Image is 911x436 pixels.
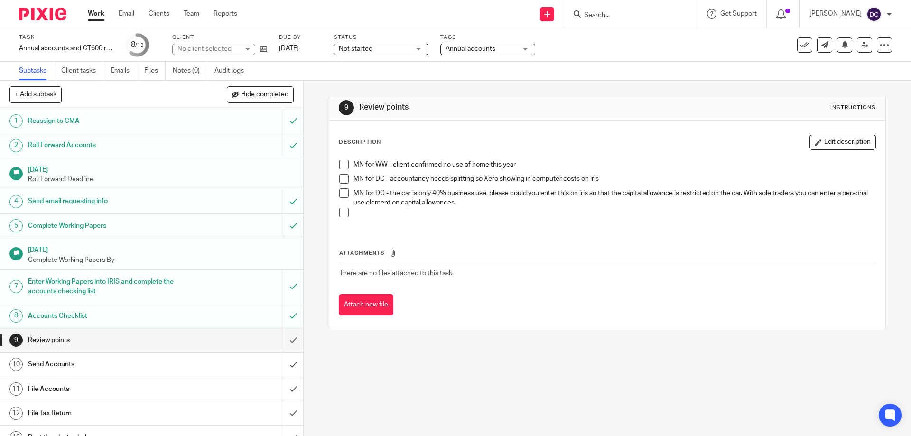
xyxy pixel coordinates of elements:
div: 2 [9,139,23,152]
p: MN for DC - accountancy needs splitting so Xero showing in computer costs on iris [353,174,875,184]
button: + Add subtask [9,86,62,102]
p: MN for WW - client confirmed no use of home this year [353,160,875,169]
a: Email [119,9,134,19]
h1: File Tax Return [28,406,192,420]
a: Clients [149,9,169,19]
label: Status [334,34,428,41]
img: Pixie [19,8,66,20]
h1: Review points [359,102,628,112]
a: Emails [111,62,137,80]
div: 9 [9,334,23,347]
div: 8 [9,309,23,323]
h1: Roll Forward Accounts [28,138,192,152]
h1: Send Accounts [28,357,192,371]
div: 12 [9,407,23,420]
input: Search [583,11,669,20]
a: Files [144,62,166,80]
a: Client tasks [61,62,103,80]
div: 11 [9,382,23,396]
a: Audit logs [214,62,251,80]
label: Client [172,34,267,41]
img: svg%3E [866,7,882,22]
h1: File Accounts [28,382,192,396]
div: Instructions [830,104,876,111]
p: Complete Working Papers By [28,255,294,265]
div: No client selected [177,44,239,54]
label: Tags [440,34,535,41]
span: Get Support [720,10,757,17]
h1: Send email requesting info [28,194,192,208]
div: Annual accounts and CT600 return [19,44,114,53]
div: 4 [9,195,23,208]
span: [DATE] [279,45,299,52]
a: Notes (0) [173,62,207,80]
a: Team [184,9,199,19]
div: 7 [9,280,23,293]
h1: Accounts Checklist [28,309,192,323]
a: Subtasks [19,62,54,80]
button: Hide completed [227,86,294,102]
h1: Complete Working Papers [28,219,192,233]
span: Annual accounts [446,46,495,52]
h1: [DATE] [28,243,294,255]
a: Reports [214,9,237,19]
button: Attach new file [339,294,393,315]
p: [PERSON_NAME] [809,9,862,19]
div: 8 [131,39,144,50]
p: MN for DC - the car is only 40% business use, please could you enter this on iris so that the cap... [353,188,875,208]
h1: Enter Working Papers into IRIS and complete the accounts checking list [28,275,192,299]
h1: Reassign to CMA [28,114,192,128]
div: 1 [9,114,23,128]
a: Work [88,9,104,19]
span: Not started [339,46,372,52]
div: 5 [9,219,23,232]
p: Description [339,139,381,146]
small: /13 [135,43,144,48]
div: 10 [9,358,23,371]
label: Task [19,34,114,41]
p: Roll Forwardl Deadline [28,175,294,184]
h1: Review points [28,333,192,347]
div: 9 [339,100,354,115]
h1: [DATE] [28,163,294,175]
span: There are no files attached to this task. [339,270,454,277]
button: Edit description [809,135,876,150]
label: Due by [279,34,322,41]
span: Attachments [339,250,385,256]
span: Hide completed [241,91,288,99]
